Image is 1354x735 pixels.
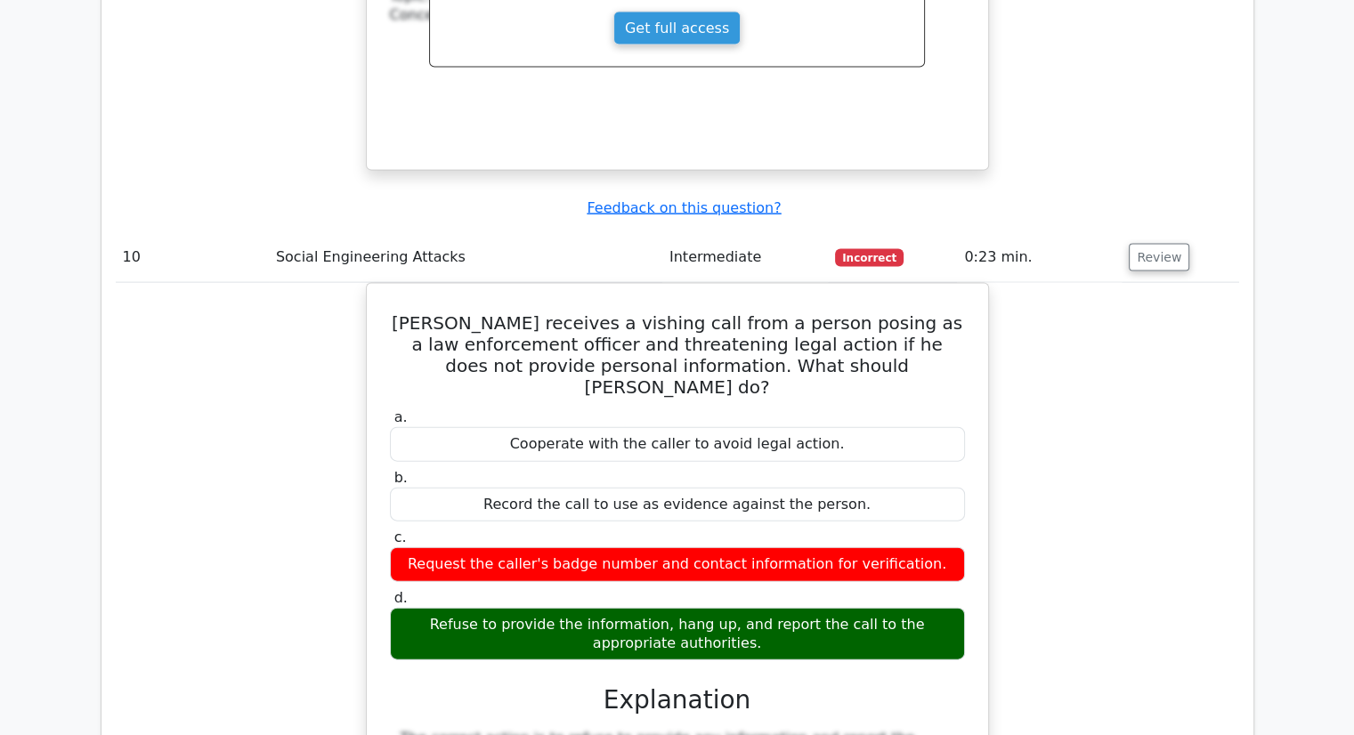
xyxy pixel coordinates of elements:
a: Feedback on this question? [587,199,781,216]
button: Review [1129,244,1189,271]
h3: Explanation [401,685,954,715]
span: c. [394,529,407,545]
span: Incorrect [835,249,904,267]
td: 0:23 min. [957,232,1122,283]
td: Social Engineering Attacks [269,232,662,283]
div: Record the call to use as evidence against the person. [390,488,965,522]
span: a. [394,408,408,425]
div: Concept: [390,6,965,25]
div: Refuse to provide the information, hang up, and report the call to the appropriate authorities. [390,608,965,661]
span: d. [394,589,408,606]
div: Cooperate with the caller to avoid legal action. [390,427,965,462]
td: 10 [116,232,269,283]
a: Get full access [613,12,741,45]
span: b. [394,469,408,486]
h5: [PERSON_NAME] receives a vishing call from a person posing as a law enforcement officer and threa... [388,312,967,398]
td: Intermediate [662,232,828,283]
div: Request the caller's badge number and contact information for verification. [390,547,965,582]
